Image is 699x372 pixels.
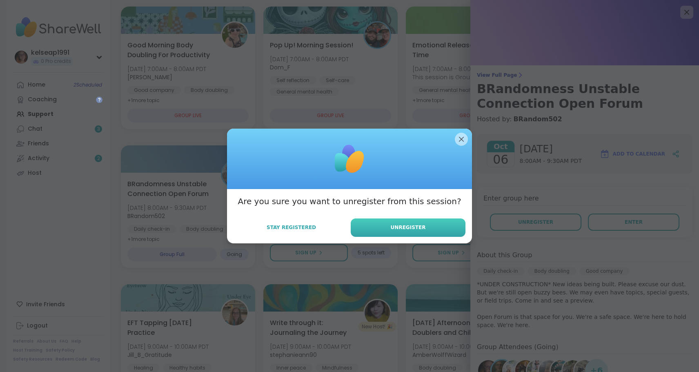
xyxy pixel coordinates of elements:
[96,96,102,103] iframe: Spotlight
[238,196,461,207] h3: Are you sure you want to unregister from this session?
[351,218,465,237] button: Unregister
[329,138,370,179] img: ShareWell Logomark
[234,219,349,236] button: Stay Registered
[267,224,316,231] span: Stay Registered
[391,224,426,231] span: Unregister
